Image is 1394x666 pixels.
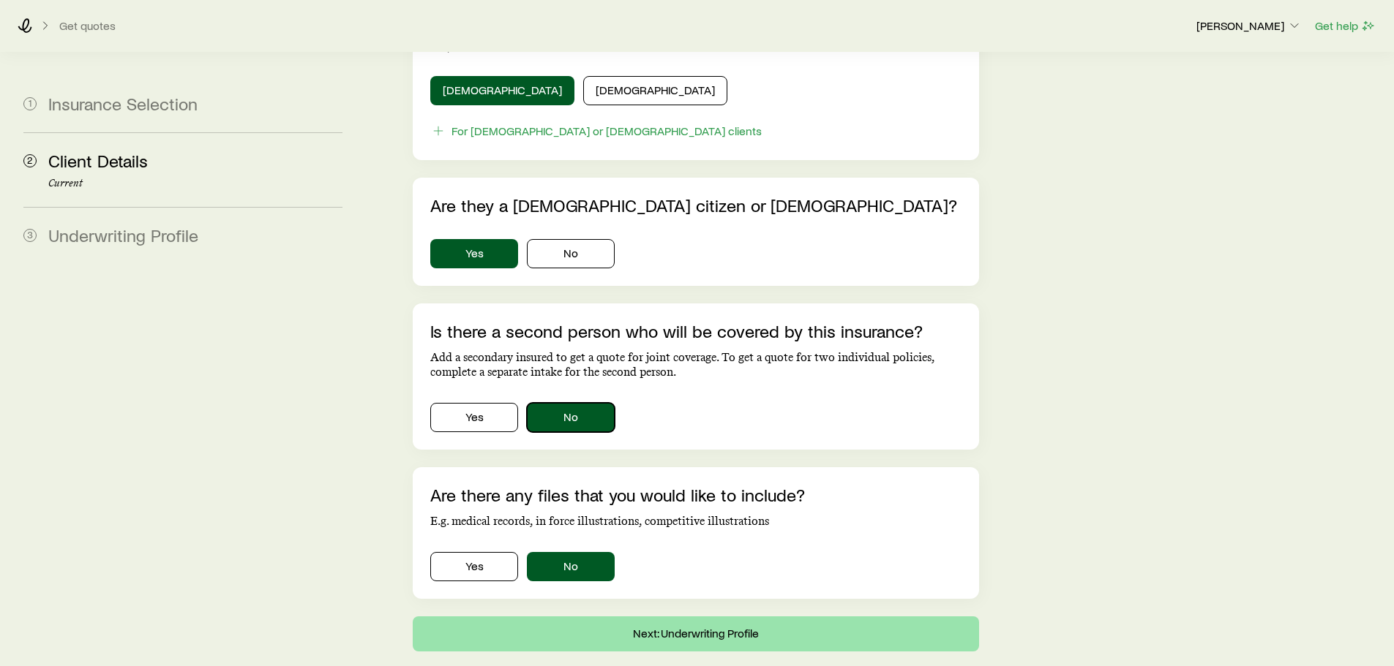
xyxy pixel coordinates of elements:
[48,224,198,246] span: Underwriting Profile
[527,239,615,268] button: No
[1196,18,1302,33] p: [PERSON_NAME]
[430,239,518,268] button: Yes
[59,19,116,33] button: Get quotes
[1314,18,1376,34] button: Get help
[451,124,762,138] div: For [DEMOGRAPHIC_DATA] or [DEMOGRAPHIC_DATA] clients
[23,154,37,167] span: 2
[48,150,148,171] span: Client Details
[430,321,961,341] p: Is there a second person who will be covered by this insurance?
[23,97,37,110] span: 1
[413,616,978,651] button: Next: Underwriting Profile
[1196,18,1303,35] button: [PERSON_NAME]
[48,93,198,114] span: Insurance Selection
[430,123,762,140] button: For [DEMOGRAPHIC_DATA] or [DEMOGRAPHIC_DATA] clients
[48,178,342,189] p: Current
[430,552,518,581] button: Yes
[430,514,961,529] p: E.g. medical records, in force illustrations, competitive illustrations
[430,76,574,105] button: [DEMOGRAPHIC_DATA]
[527,552,615,581] button: No
[430,195,961,216] p: Are they a [DEMOGRAPHIC_DATA] citizen or [DEMOGRAPHIC_DATA]?
[430,403,518,432] button: Yes
[430,350,961,379] p: Add a secondary insured to get a quote for joint coverage. To get a quote for two individual poli...
[583,76,727,105] button: [DEMOGRAPHIC_DATA]
[430,485,961,505] p: Are there any files that you would like to include?
[527,403,615,432] button: No
[23,229,37,242] span: 3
